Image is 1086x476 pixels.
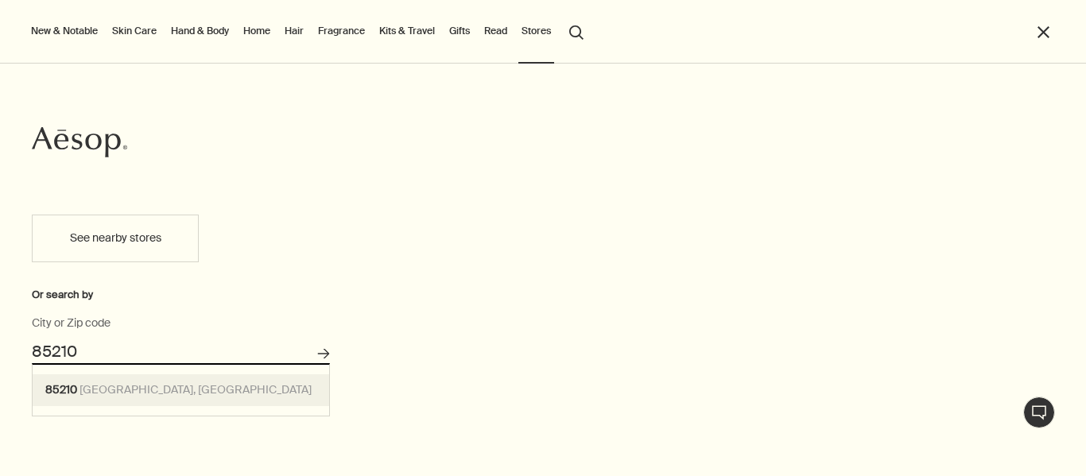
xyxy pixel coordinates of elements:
[109,21,160,41] a: Skin Care
[45,382,77,397] strong: 85210
[80,382,312,397] span: [GEOGRAPHIC_DATA], [GEOGRAPHIC_DATA]
[32,286,330,304] div: Or search by
[168,21,232,41] a: Hand & Body
[446,21,473,41] a: Gifts
[240,21,273,41] a: Home
[32,126,127,158] svg: Aesop
[32,126,127,162] a: Aesop
[33,374,329,406] button: 85210 [GEOGRAPHIC_DATA], [GEOGRAPHIC_DATA]
[518,21,554,41] button: Stores
[315,21,368,41] a: Fragrance
[1023,397,1055,428] button: Live Assistance
[562,16,591,46] button: Open search
[481,21,510,41] a: Read
[281,21,307,41] a: Hair
[1034,23,1053,41] button: Close the Menu
[32,215,199,262] button: See nearby stores
[28,21,101,41] button: New & Notable
[376,21,438,41] a: Kits & Travel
